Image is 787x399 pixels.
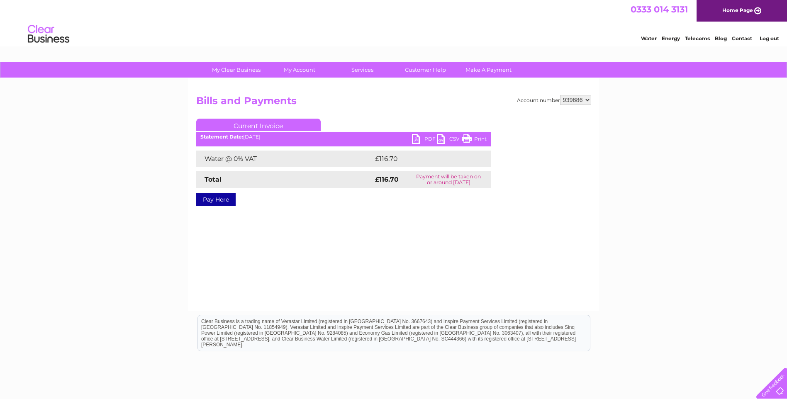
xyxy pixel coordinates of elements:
a: Telecoms [685,35,710,41]
a: Print [462,134,487,146]
a: My Account [265,62,334,78]
a: Make A Payment [454,62,523,78]
a: Services [328,62,397,78]
a: Water [641,35,657,41]
div: Clear Business is a trading name of Verastar Limited (registered in [GEOGRAPHIC_DATA] No. 3667643... [198,5,590,40]
a: Current Invoice [196,119,321,131]
a: Customer Help [391,62,460,78]
a: 0333 014 3131 [631,4,688,15]
h2: Bills and Payments [196,95,591,111]
strong: Total [205,175,222,183]
strong: £116.70 [375,175,399,183]
a: Energy [662,35,680,41]
a: Log out [760,35,779,41]
div: [DATE] [196,134,491,140]
a: Blog [715,35,727,41]
td: £116.70 [373,151,475,167]
a: Pay Here [196,193,236,206]
td: Payment will be taken on or around [DATE] [407,171,490,188]
div: Account number [517,95,591,105]
img: logo.png [27,22,70,47]
td: Water @ 0% VAT [196,151,373,167]
b: Statement Date: [200,134,243,140]
a: PDF [412,134,437,146]
a: Contact [732,35,752,41]
a: My Clear Business [202,62,270,78]
a: CSV [437,134,462,146]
